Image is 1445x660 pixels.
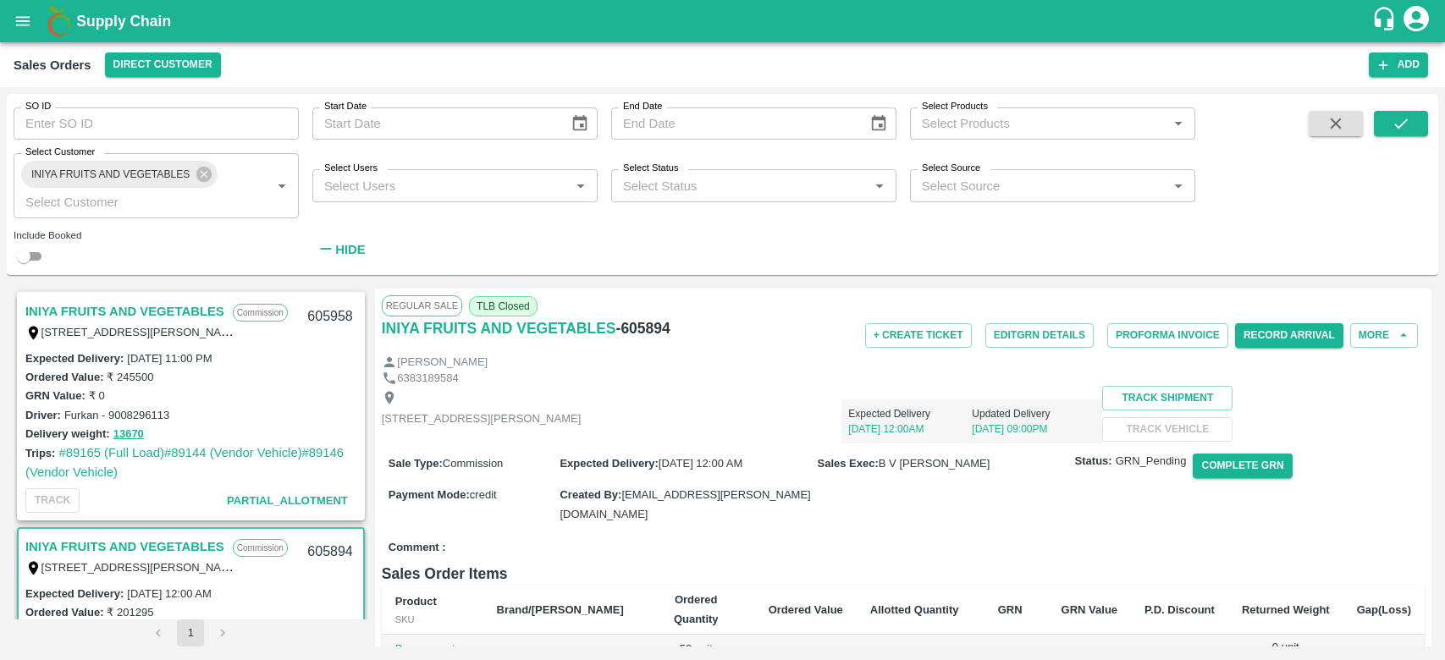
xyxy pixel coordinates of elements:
label: Select Customer [25,146,95,159]
div: Include Booked [14,228,299,243]
label: [DATE] 12:00 AM [127,587,211,600]
label: [STREET_ADDRESS][PERSON_NAME] [41,325,241,338]
b: GRN [998,603,1023,616]
b: Ordered Quantity [674,593,719,624]
label: Select Source [922,162,980,175]
a: #89144 (Vendor Vehicle) [164,446,302,459]
button: EditGRN Details [985,323,1094,348]
button: Open [271,175,293,197]
b: Allotted Quantity [870,603,959,616]
span: Regular Sale [382,295,462,316]
input: Select Source [915,174,1162,196]
input: End Date [611,107,856,140]
p: Commission [233,304,288,322]
p: [DATE] 12:00AM [848,421,972,437]
a: INIYA FRUITS AND VEGETABLES [382,316,616,340]
span: [EMAIL_ADDRESS][PERSON_NAME][DOMAIN_NAME] [560,488,810,520]
button: Choose date [564,107,596,140]
input: Select Products [915,113,1162,135]
p: Commission [233,539,288,557]
p: [DATE] 09:00PM [972,421,1095,437]
button: Open [570,175,592,197]
img: logo [42,4,76,38]
button: Choose date [863,107,895,140]
p: 6383189584 [397,371,458,387]
b: Product [395,595,437,608]
label: SO ID [25,100,51,113]
button: Open [1167,113,1189,135]
p: Updated Delivery [972,406,1095,421]
label: Expected Delivery : [25,587,124,600]
button: Complete GRN [1193,454,1292,478]
div: account of current user [1401,3,1431,39]
button: page 1 [177,619,204,646]
nav: pagination navigation [142,619,239,646]
label: End Date [623,100,662,113]
button: Open [1167,175,1189,197]
button: Open [869,175,891,197]
b: Gap(Loss) [1357,603,1411,616]
label: [STREET_ADDRESS][PERSON_NAME] [41,560,241,574]
input: Select Users [317,174,565,196]
label: Select Products [922,100,988,113]
label: Sales Exec : [818,457,879,470]
div: customer-support [1371,6,1401,36]
div: 605894 [297,532,362,572]
label: Driver: [25,409,61,421]
div: Sales Orders [14,54,91,76]
b: Supply Chain [76,13,171,30]
label: ₹ 0 [89,389,105,402]
a: INIYA FRUITS AND VEGETABLES [25,536,224,558]
button: Proforma Invoice [1107,323,1228,348]
label: Created By : [560,488,621,501]
p: Pomegranate [395,641,470,657]
button: Select DC [105,52,221,77]
input: Enter SO ID [14,107,299,140]
span: GRN_Pending [1116,454,1187,470]
label: Start Date [324,100,367,113]
label: Trips: [25,447,55,459]
h6: Sales Order Items [382,562,1425,586]
label: Ordered Value: [25,371,103,383]
label: ₹ 245500 [107,371,153,383]
div: 605958 [297,297,362,337]
input: Start Date [312,107,557,140]
label: Expected Delivery : [25,352,124,365]
label: Delivery weight: [25,427,110,440]
label: Sale Type : [389,457,443,470]
b: Returned Weight [1242,603,1330,616]
span: TLB Closed [469,296,538,316]
input: Select Status [616,174,863,196]
label: Select Users [324,162,378,175]
b: GRN Value [1062,603,1117,616]
input: Select Customer [19,190,244,212]
a: Supply Chain [76,9,1371,33]
b: P.D. Discount [1144,603,1215,616]
button: Hide [312,235,370,264]
button: 13670 [113,425,144,444]
label: GRN Value: [25,389,85,402]
button: Track Shipment [1102,386,1233,410]
p: [STREET_ADDRESS][PERSON_NAME] [382,411,582,427]
label: ₹ 201295 [107,606,153,619]
label: Ordered Value: [25,606,103,619]
button: More [1350,323,1418,348]
a: #89165 (Full Load) [58,446,164,459]
a: #89146 (Vendor Vehicle) [25,446,344,478]
p: [PERSON_NAME] [397,355,488,371]
label: [DATE] 11:00 PM [127,352,212,365]
span: INIYA FRUITS AND VEGETABLES [21,166,200,184]
span: [DATE] 12:00 AM [659,457,742,470]
button: open drawer [3,2,42,41]
span: Partial_Allotment [227,494,348,507]
label: Expected Delivery : [560,457,658,470]
h6: - 605894 [616,316,670,340]
label: Payment Mode : [389,488,470,501]
div: INIYA FRUITS AND VEGETABLES [21,161,218,188]
b: Brand/[PERSON_NAME] [497,603,624,616]
button: + Create Ticket [865,323,972,348]
label: Furkan - 9008296113 [64,409,169,421]
label: Status: [1075,454,1112,470]
b: Ordered Value [769,603,843,616]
